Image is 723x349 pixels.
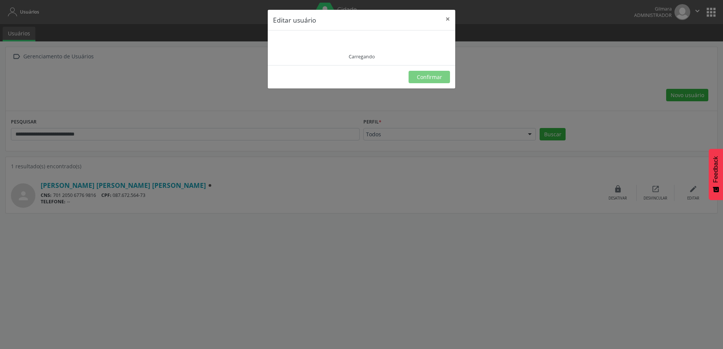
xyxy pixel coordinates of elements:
[349,53,375,60] div: Carregando
[712,156,719,183] span: Feedback
[417,73,442,81] span: Confirmar
[709,149,723,200] button: Feedback - Mostrar pesquisa
[409,71,450,84] button: Confirmar
[440,10,455,28] button: Close
[273,15,316,25] h5: Editar usuário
